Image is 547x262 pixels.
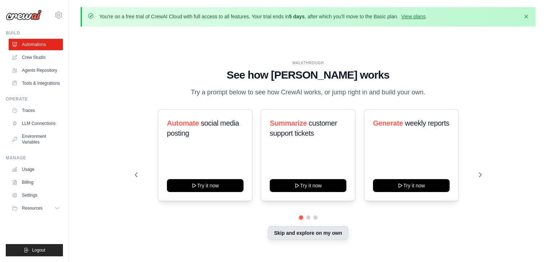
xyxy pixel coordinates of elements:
a: Environment Variables [9,131,63,148]
button: Try it now [373,179,450,192]
span: social media posting [167,119,239,137]
p: Try a prompt below to see how CrewAI works, or jump right in and build your own. [187,87,429,98]
button: Skip and explore on my own [268,226,348,240]
img: Logo [6,10,42,20]
button: Try it now [167,179,243,192]
a: Tools & Integrations [9,78,63,89]
strong: 5 days [289,14,305,19]
a: LLM Connections [9,118,63,129]
div: WALKTHROUGH [135,60,482,66]
a: Usage [9,164,63,175]
div: Manage [6,155,63,161]
a: Crew Studio [9,52,63,63]
a: Traces [9,105,63,116]
div: Build [6,30,63,36]
span: Generate [373,119,403,127]
button: Try it now [270,179,346,192]
span: Automate [167,119,199,127]
span: Summarize [270,119,307,127]
button: Logout [6,244,63,256]
button: Resources [9,202,63,214]
span: weekly reports [405,119,449,127]
a: Agents Repository [9,65,63,76]
h1: See how [PERSON_NAME] works [135,69,482,81]
a: Automations [9,39,63,50]
span: Logout [32,247,45,253]
p: You're on a free trial of CrewAI Cloud with full access to all features. Your trial ends in , aft... [99,13,427,20]
span: Resources [22,205,42,211]
div: Operate [6,96,63,102]
a: Settings [9,190,63,201]
a: View plans [401,14,425,19]
a: Billing [9,177,63,188]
